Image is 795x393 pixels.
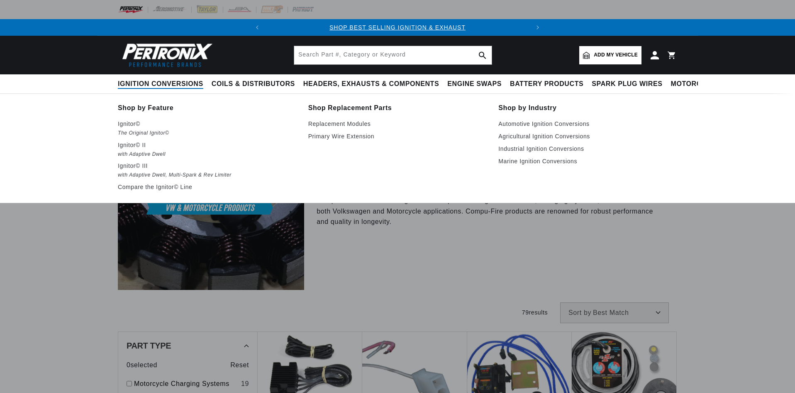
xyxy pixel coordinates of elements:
[207,74,299,94] summary: Coils & Distributors
[594,51,638,59] span: Add my vehicle
[579,46,641,64] a: Add my vehicle
[667,74,724,94] summary: Motorcycle
[671,80,720,88] span: Motorcycle
[118,119,297,138] a: Ignitor© The Original Ignitor©
[134,378,238,389] a: Motorcycle Charging Systems
[118,80,203,88] span: Ignition Conversions
[127,360,157,371] span: 0 selected
[118,41,213,69] img: Pertronix
[498,119,677,129] a: Automotive Ignition Conversions
[212,80,295,88] span: Coils & Distributors
[506,74,588,94] summary: Battery Products
[522,309,548,316] span: 79 results
[510,80,583,88] span: Battery Products
[299,74,443,94] summary: Headers, Exhausts & Components
[118,150,297,159] em: with Adaptive Dwell
[118,182,297,192] a: Compare the Ignitor© Line
[249,19,266,36] button: Translation missing: en.sections.announcements.previous_announcement
[329,24,466,31] a: SHOP BEST SELLING IGNITION & EXHAUST
[592,80,662,88] span: Spark Plug Wires
[118,161,297,179] a: Ignitor© III with Adaptive Dwell, Multi-Spark & Rev Limiter
[473,46,492,64] button: search button
[308,131,487,141] a: Primary Wire Extension
[303,80,439,88] span: Headers, Exhausts & Components
[317,195,665,227] p: Compu-Fire offers a full range of stock replacement Ignition Modules, Charging Systems, and Start...
[118,140,297,150] p: Ignitor© II
[266,23,529,32] div: 1 of 2
[118,171,297,179] em: with Adaptive Dwell, Multi-Spark & Rev Limiter
[498,131,677,141] a: Agricultural Ignition Conversions
[118,119,297,129] p: Ignitor©
[266,23,529,32] div: Announcement
[447,80,502,88] span: Engine Swaps
[588,74,666,94] summary: Spark Plug Wires
[127,341,171,350] span: Part Type
[97,19,698,36] slideshow-component: Translation missing: en.sections.announcements.announcement_bar
[118,74,207,94] summary: Ignition Conversions
[498,102,677,114] a: Shop by Industry
[118,140,297,159] a: Ignitor© II with Adaptive Dwell
[498,144,677,154] a: Industrial Ignition Conversions
[498,156,677,166] a: Marine Ignition Conversions
[443,74,506,94] summary: Engine Swaps
[230,360,249,371] span: Reset
[118,129,297,138] em: The Original Ignitor©
[118,102,297,114] a: Shop by Feature
[118,161,297,171] p: Ignitor© III
[308,102,487,114] a: Shop Replacement Parts
[294,46,492,64] input: Search Part #, Category or Keyword
[241,378,249,389] div: 19
[529,19,546,36] button: Translation missing: en.sections.announcements.next_announcement
[308,119,487,129] a: Replacement Modules
[560,302,669,323] select: Sort by
[568,309,591,316] span: Sort by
